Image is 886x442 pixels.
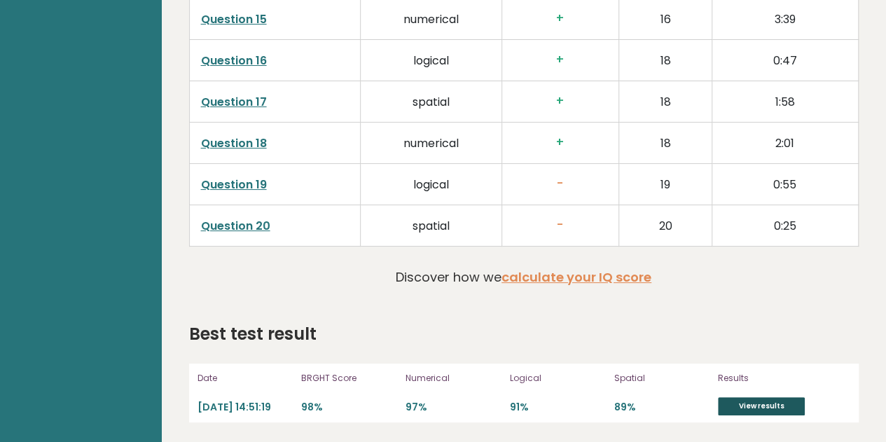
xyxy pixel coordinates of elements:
[513,11,607,26] h3: +
[614,372,710,385] p: Spatial
[618,122,712,163] td: 18
[201,53,267,69] a: Question 16
[718,372,850,385] p: Results
[198,401,293,414] p: [DATE] 14:51:19
[406,401,501,414] p: 97%
[406,372,501,385] p: Numerical
[513,135,607,150] h3: +
[614,401,710,414] p: 89%
[396,268,651,286] p: Discover how we
[510,372,606,385] p: Logical
[510,401,606,414] p: 91%
[513,177,607,191] h3: -
[361,122,501,163] td: numerical
[618,163,712,205] td: 19
[361,39,501,81] td: logical
[618,81,712,122] td: 18
[501,268,651,286] a: calculate your IQ score
[618,205,712,246] td: 20
[301,401,397,414] p: 98%
[712,122,858,163] td: 2:01
[201,177,267,193] a: Question 19
[712,39,858,81] td: 0:47
[718,397,805,415] a: View results
[618,39,712,81] td: 18
[712,205,858,246] td: 0:25
[712,163,858,205] td: 0:55
[361,163,501,205] td: logical
[301,372,397,385] p: BRGHT Score
[201,135,267,151] a: Question 18
[513,218,607,233] h3: -
[198,372,293,385] p: Date
[513,94,607,109] h3: +
[201,11,267,27] a: Question 15
[361,81,501,122] td: spatial
[201,218,270,234] a: Question 20
[513,53,607,67] h3: +
[361,205,501,246] td: spatial
[189,322,317,347] h2: Best test result
[712,81,858,122] td: 1:58
[201,94,267,110] a: Question 17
